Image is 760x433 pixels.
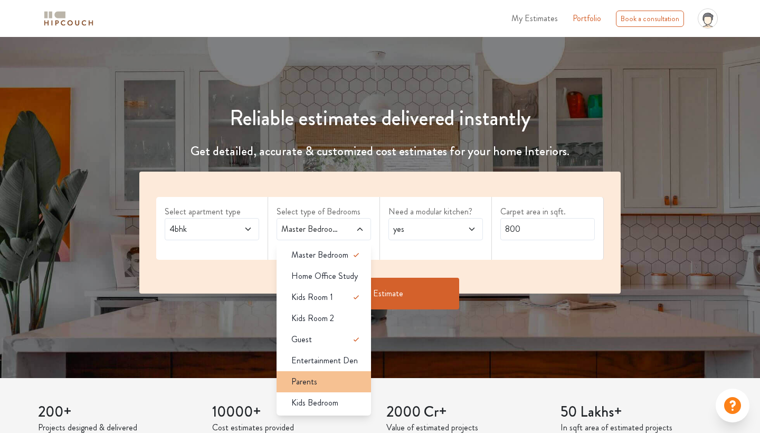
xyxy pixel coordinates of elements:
[500,205,595,218] label: Carpet area in sqft.
[573,12,601,25] a: Portfolio
[301,278,459,309] button: Get Estimate
[291,354,358,367] span: Entertainment Den
[277,205,371,218] label: Select type of Bedrooms
[133,106,627,131] h1: Reliable estimates delivered instantly
[291,291,333,304] span: Kids Room 1
[391,223,455,236] span: yes
[511,12,558,24] span: My Estimates
[386,403,548,421] h3: 2000 Cr+
[133,144,627,159] h4: Get detailed, accurate & customized cost estimates for your home Interiors.
[291,249,348,261] span: Master Bedroom
[291,375,317,388] span: Parents
[165,205,259,218] label: Select apartment type
[388,205,483,218] label: Need a modular kitchen?
[42,10,95,28] img: logo-horizontal.svg
[277,240,371,251] div: select 1 more room(s)
[38,403,199,421] h3: 200+
[291,397,338,409] span: Kids Bedroom
[291,312,334,325] span: Kids Room 2
[42,7,95,31] span: logo-horizontal.svg
[500,218,595,240] input: Enter area sqft
[560,403,722,421] h3: 50 Lakhs+
[616,11,684,27] div: Book a consultation
[212,403,374,421] h3: 10000+
[279,223,343,236] span: Master Bedroom,Kids Room 1,Guest
[291,333,312,346] span: Guest
[291,270,358,283] span: Home Office Study
[167,223,231,236] span: 4bhk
